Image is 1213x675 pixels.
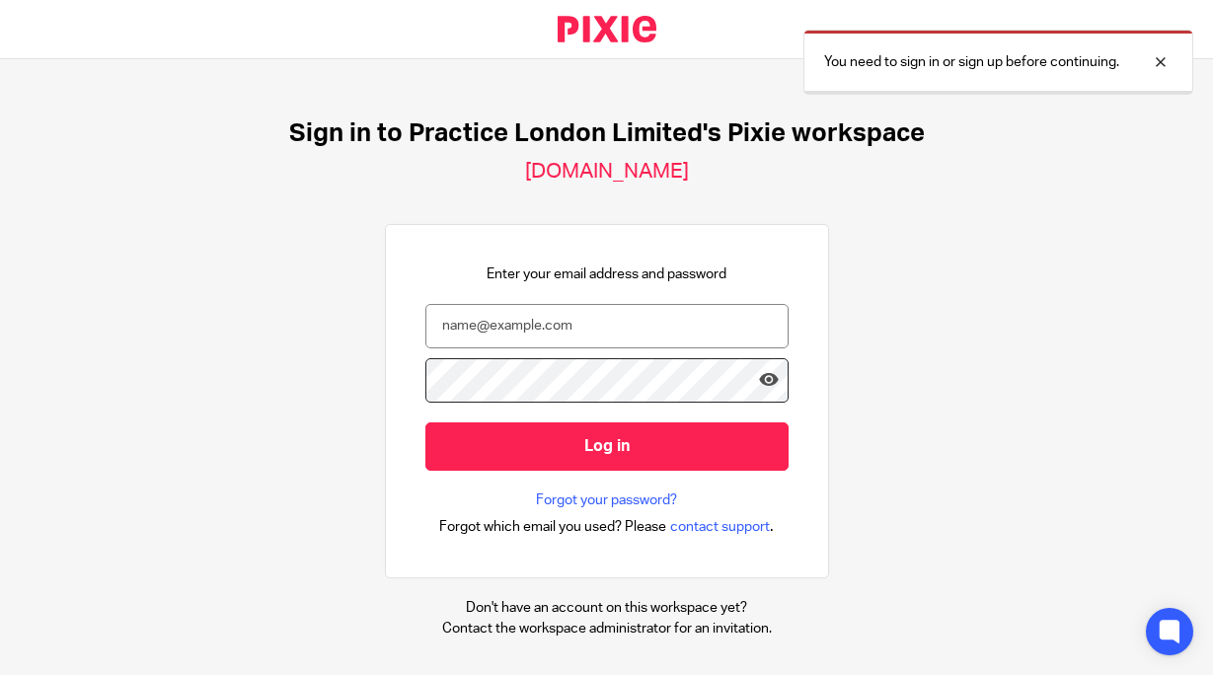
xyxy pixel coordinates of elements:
[425,422,789,471] input: Log in
[425,304,789,348] input: name@example.com
[536,490,677,510] a: Forgot your password?
[487,264,726,284] p: Enter your email address and password
[670,517,770,537] span: contact support
[439,517,666,537] span: Forgot which email you used? Please
[824,52,1119,72] p: You need to sign in or sign up before continuing.
[525,159,689,185] h2: [DOMAIN_NAME]
[442,598,772,618] p: Don't have an account on this workspace yet?
[439,515,774,538] div: .
[289,118,925,149] h1: Sign in to Practice London Limited's Pixie workspace
[442,619,772,638] p: Contact the workspace administrator for an invitation.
